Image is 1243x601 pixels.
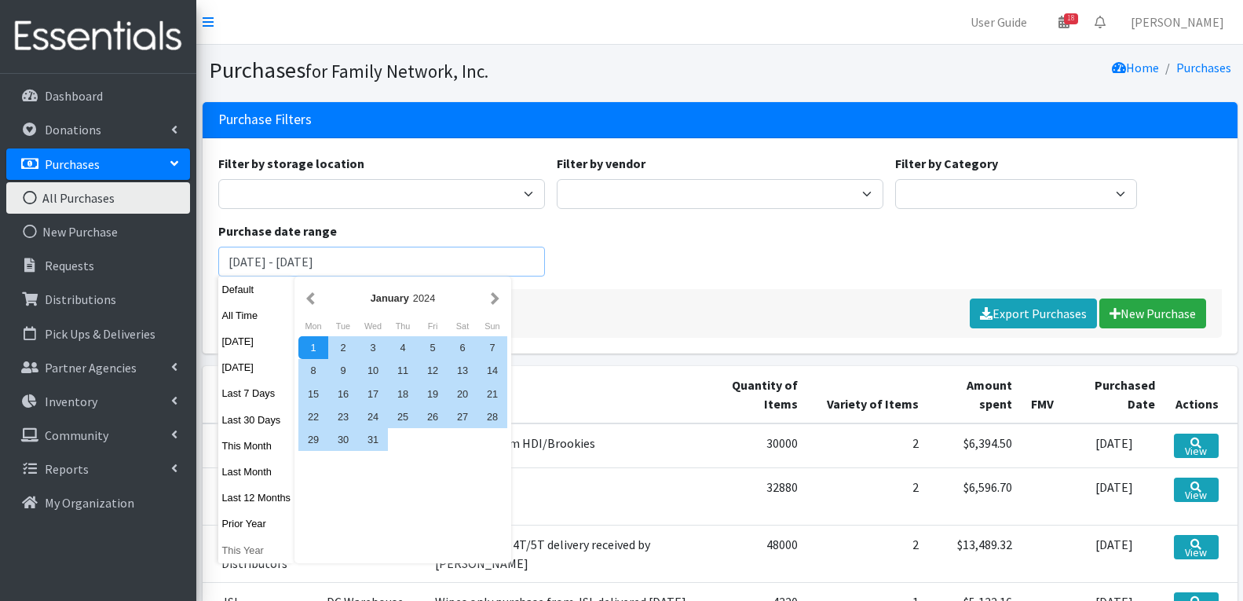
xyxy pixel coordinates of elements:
a: My Organization [6,487,190,519]
th: Quantity of Items [700,366,807,423]
button: Last Month [218,460,295,483]
p: Community [45,427,108,443]
td: $6,394.50 [928,423,1021,468]
a: Pick Ups & Deliveries [6,318,190,350]
a: Distributions [6,284,190,315]
div: 16 [328,383,358,405]
img: HumanEssentials [6,10,190,63]
p: Purchases [45,156,100,172]
a: All Purchases [6,182,190,214]
div: 20 [448,383,477,405]
div: 8 [298,359,328,382]
button: Last 12 Months [218,486,295,509]
div: 10 [358,359,388,382]
div: Saturday [448,316,477,336]
button: Default [218,278,295,301]
td: JSL Distributors [203,525,317,582]
div: 28 [477,405,507,428]
div: 19 [418,383,448,405]
a: View [1174,535,1218,559]
a: New Purchase [1099,299,1206,328]
a: User Guide [958,6,1040,38]
a: Reports [6,453,190,485]
th: Purchases from [203,366,317,423]
p: Distributions [45,291,116,307]
h1: Purchases [209,57,715,84]
span: 18 [1064,13,1078,24]
div: Tuesday [328,316,358,336]
span: 2024 [413,292,435,304]
a: View [1174,434,1218,458]
button: Prior Year [218,512,295,535]
a: [PERSON_NAME] [1118,6,1237,38]
td: [DATE] [1063,467,1164,525]
a: Purchases [6,148,190,180]
td: HDI/Brookies [203,423,317,468]
p: Reports [45,461,89,477]
p: Pick Ups & Deliveries [45,326,155,342]
th: Amount spent [928,366,1021,423]
button: This Month [218,434,295,457]
td: 2 [807,525,929,582]
label: Purchase date range [218,222,337,240]
td: [DATE] [1063,525,1164,582]
div: 3 [358,336,388,359]
p: My Organization [45,495,134,511]
div: Wednesday [358,316,388,336]
div: Thursday [388,316,418,336]
p: Donations [45,122,101,137]
p: Partner Agencies [45,360,137,376]
a: Home [1112,60,1159,75]
div: 15 [298,383,328,405]
a: Dashboard [6,80,190,112]
p: Inventory [45,394,97,409]
label: Filter by storage location [218,154,364,173]
td: 32880 [700,467,807,525]
button: Last 30 Days [218,409,295,431]
th: FMV [1022,366,1063,423]
button: [DATE] [218,330,295,353]
div: 17 [358,383,388,405]
a: New Purchase [6,216,190,247]
label: Filter by vendor [557,154,645,173]
div: Monday [298,316,328,336]
a: Donations [6,114,190,145]
a: Purchases [1176,60,1231,75]
a: Community [6,420,190,451]
div: 21 [477,383,507,405]
button: This Year [218,539,295,562]
button: Last 7 Days [218,382,295,405]
p: Dashboard [45,88,103,104]
div: 30 [328,428,358,451]
div: Friday [418,316,448,336]
div: 12 [418,359,448,382]
td: $13,489.32 [928,525,1021,582]
strong: January [371,292,409,304]
td: JSL 3T/4T and 4T/5T delivery received by [PERSON_NAME] [426,525,700,582]
td: 48000 [700,525,807,582]
button: [DATE] [218,356,295,379]
h3: Purchase Filters [218,112,312,128]
td: $6,596.70 [928,467,1021,525]
div: 24 [358,405,388,428]
a: Export Purchases [970,299,1097,328]
div: 6 [448,336,477,359]
td: 2 [807,467,929,525]
p: Requests [45,258,94,273]
div: 4 [388,336,418,359]
div: 1 [298,336,328,359]
td: 2 [807,423,929,468]
th: Variety of Items [807,366,929,423]
div: 27 [448,405,477,428]
td: first order from HDI/Brookies [426,423,700,468]
a: Inventory [6,386,190,417]
th: Comments [426,366,700,423]
div: 18 [388,383,418,405]
div: Sunday [477,316,507,336]
div: 23 [328,405,358,428]
th: Purchased Date [1063,366,1164,423]
a: View [1174,478,1218,502]
td: 30000 [700,423,807,468]
div: 9 [328,359,358,382]
div: 11 [388,359,418,382]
